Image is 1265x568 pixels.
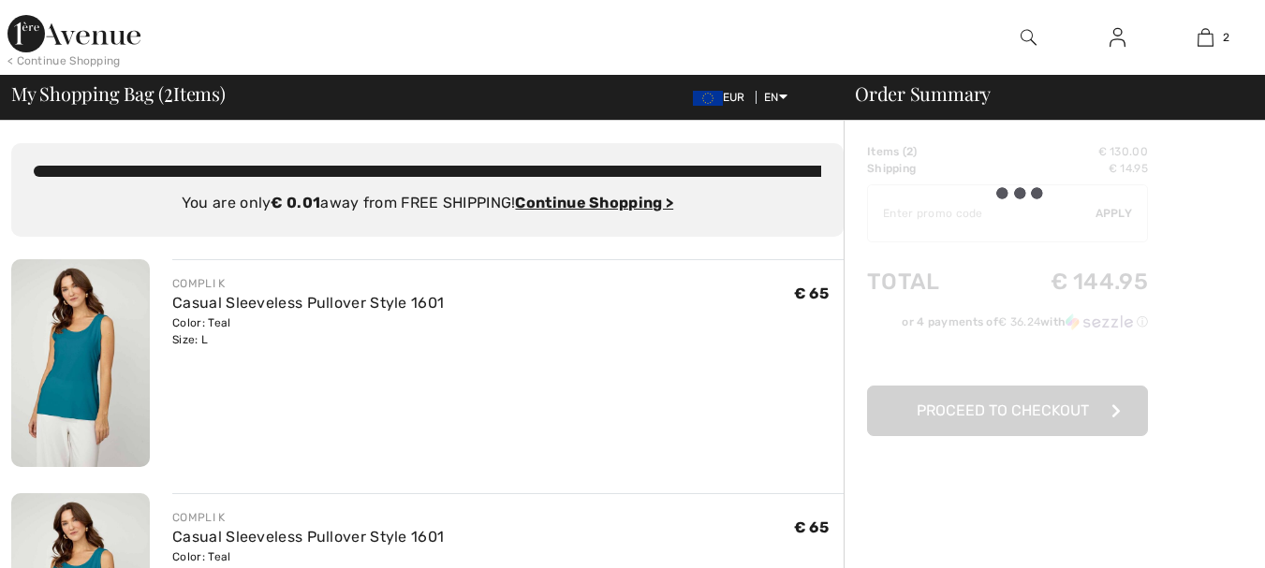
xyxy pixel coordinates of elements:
[172,275,444,292] div: COMPLI K
[11,84,226,103] span: My Shopping Bag ( Items)
[172,509,444,526] div: COMPLI K
[1095,26,1140,50] a: Sign In
[832,84,1254,103] div: Order Summary
[515,194,673,211] a: Continue Shopping >
[1110,26,1125,49] img: My Info
[172,294,444,312] a: Casual Sleeveless Pullover Style 1601
[7,15,140,52] img: 1ère Avenue
[7,52,121,69] div: < Continue Shopping
[172,314,444,348] div: Color: Teal Size: L
[1198,26,1214,49] img: My Bag
[794,284,829,302] span: € 65
[164,80,173,104] span: 2
[764,91,787,104] span: EN
[693,91,753,104] span: EUR
[1162,26,1249,49] a: 2
[1223,29,1229,46] span: 2
[172,528,444,546] a: Casual Sleeveless Pullover Style 1601
[271,194,320,211] strong: € 0.01
[34,192,821,214] div: You are only away from FREE SHIPPING!
[794,518,829,536] span: € 65
[11,259,150,467] img: Casual Sleeveless Pullover Style 1601
[1021,26,1037,49] img: search the website
[693,91,723,106] img: Euro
